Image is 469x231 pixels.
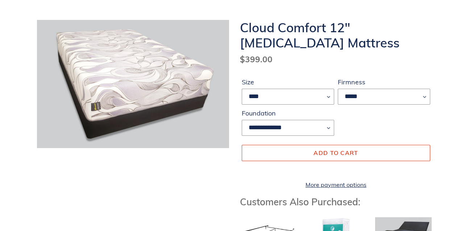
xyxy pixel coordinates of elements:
label: Size [242,77,334,87]
label: Foundation [242,108,334,118]
h3: Customers Also Purchased: [240,196,432,207]
a: More payment options [242,180,430,189]
span: Add to cart [314,149,358,156]
button: Add to cart [242,145,430,161]
label: Firmness [338,77,430,87]
span: $399.00 [240,54,273,64]
h1: Cloud Comfort 12" [MEDICAL_DATA] Mattress [240,20,432,50]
